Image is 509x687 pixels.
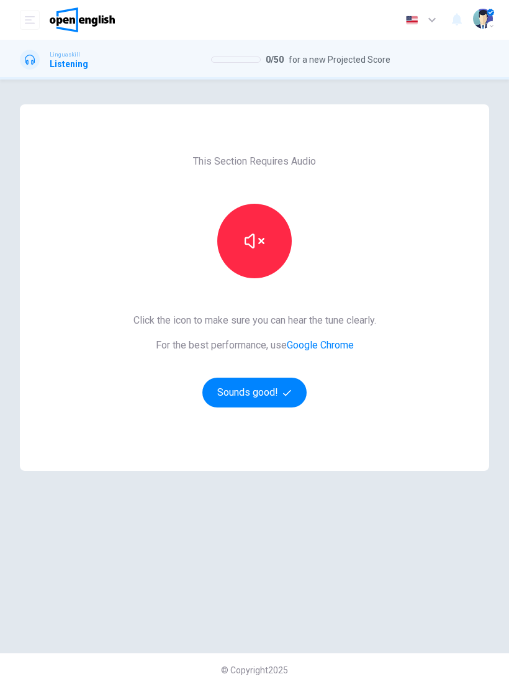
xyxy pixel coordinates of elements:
span: 0 / 50 [266,55,284,65]
span: for a new Projected Score [289,55,390,65]
a: Google Chrome [287,339,354,351]
img: en [404,16,420,25]
button: open mobile menu [20,10,40,30]
button: Sounds good! [202,378,307,407]
span: Click the icon to make sure you can hear the tune clearly. [133,313,376,328]
span: This Section Requires Audio [193,154,316,169]
h1: Listening [50,59,88,69]
img: OpenEnglish logo [50,7,115,32]
span: Linguaskill [50,50,80,59]
span: © Copyright 2025 [221,665,288,675]
img: Profile picture [473,9,493,29]
span: For the best performance, use [133,338,376,353]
